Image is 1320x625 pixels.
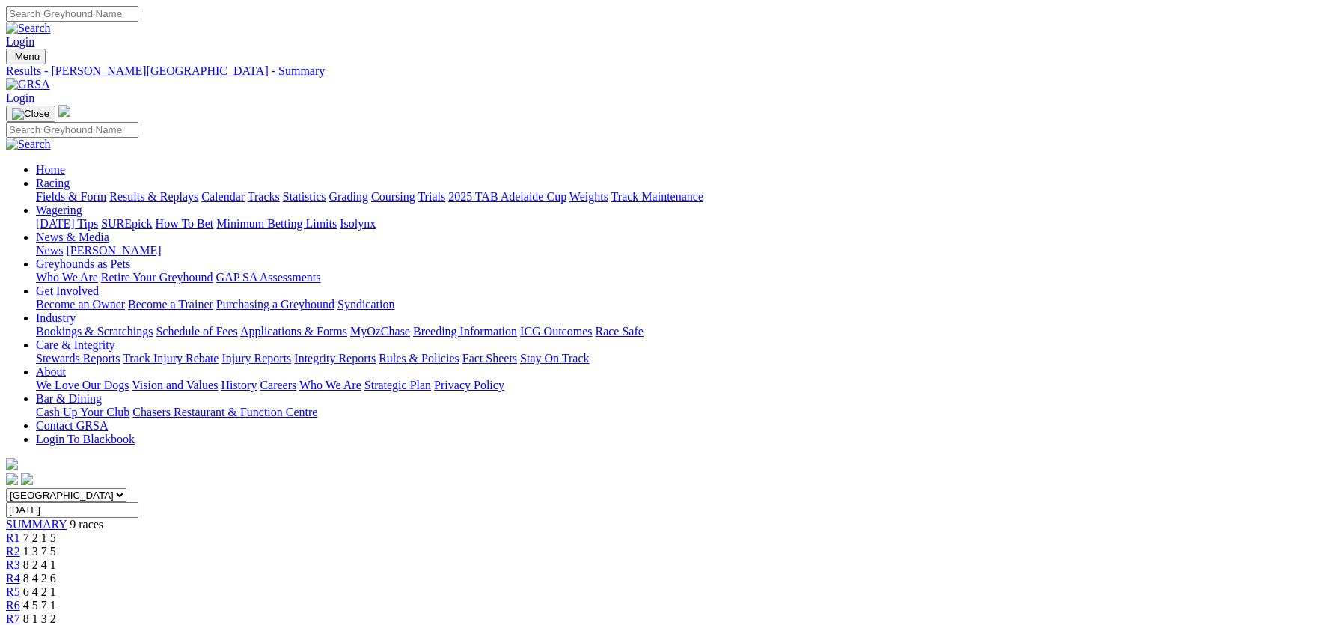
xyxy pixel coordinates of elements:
a: Cash Up Your Club [36,406,129,418]
a: Tracks [248,190,280,203]
a: Greyhounds as Pets [36,257,130,270]
span: 8 4 2 6 [23,572,56,585]
div: Greyhounds as Pets [36,271,1314,284]
a: History [221,379,257,391]
a: R6 [6,599,20,612]
div: Care & Integrity [36,352,1314,365]
div: Wagering [36,217,1314,231]
input: Search [6,6,138,22]
a: Vision and Values [132,379,218,391]
a: SUREpick [101,217,152,230]
a: Race Safe [595,325,643,338]
a: Who We Are [299,379,361,391]
img: logo-grsa-white.png [6,458,18,470]
a: Track Maintenance [611,190,703,203]
a: Rules & Policies [379,352,459,365]
a: Track Injury Rebate [123,352,219,365]
a: R7 [6,612,20,625]
span: 8 2 4 1 [23,558,56,571]
a: Purchasing a Greyhound [216,298,334,311]
a: Bookings & Scratchings [36,325,153,338]
span: 9 races [70,518,103,531]
a: Results & Replays [109,190,198,203]
a: [PERSON_NAME] [66,244,161,257]
span: 6 4 2 1 [23,585,56,598]
div: News & Media [36,244,1314,257]
a: Get Involved [36,284,99,297]
a: News [36,244,63,257]
a: Become a Trainer [128,298,213,311]
a: SUMMARY [6,518,67,531]
a: About [36,365,66,378]
a: R5 [6,585,20,598]
a: Privacy Policy [434,379,504,391]
div: Industry [36,325,1314,338]
a: Isolynx [340,217,376,230]
a: Integrity Reports [294,352,376,365]
span: R3 [6,558,20,571]
a: Fact Sheets [462,352,517,365]
a: Login [6,91,34,104]
a: Strategic Plan [364,379,431,391]
img: twitter.svg [21,473,33,485]
a: Who We Are [36,271,98,284]
div: Get Involved [36,298,1314,311]
a: R4 [6,572,20,585]
a: News & Media [36,231,109,243]
div: Racing [36,190,1314,204]
a: Results - [PERSON_NAME][GEOGRAPHIC_DATA] - Summary [6,64,1314,78]
a: MyOzChase [350,325,410,338]
a: Care & Integrity [36,338,115,351]
span: Menu [15,51,40,62]
img: Search [6,138,51,151]
a: Wagering [36,204,82,216]
a: Contact GRSA [36,419,108,432]
a: Trials [418,190,445,203]
a: R1 [6,531,20,544]
a: We Love Our Dogs [36,379,129,391]
a: Stewards Reports [36,352,120,365]
a: Calendar [201,190,245,203]
div: Bar & Dining [36,406,1314,419]
input: Search [6,122,138,138]
a: How To Bet [156,217,214,230]
img: GRSA [6,78,50,91]
a: 2025 TAB Adelaide Cup [448,190,566,203]
a: Home [36,163,65,176]
span: 1 3 7 5 [23,545,56,558]
a: Fields & Form [36,190,106,203]
a: Applications & Forms [240,325,347,338]
a: Weights [569,190,608,203]
a: Retire Your Greyhound [101,271,213,284]
a: [DATE] Tips [36,217,98,230]
a: Statistics [283,190,326,203]
img: logo-grsa-white.png [58,105,70,117]
a: R2 [6,545,20,558]
a: Become an Owner [36,298,125,311]
img: Close [12,108,49,120]
img: Search [6,22,51,35]
input: Select date [6,502,138,518]
a: Syndication [337,298,394,311]
a: Injury Reports [221,352,291,365]
a: Stay On Track [520,352,589,365]
a: Careers [260,379,296,391]
span: 4 5 7 1 [23,599,56,612]
a: Breeding Information [413,325,517,338]
a: Bar & Dining [36,392,102,405]
img: facebook.svg [6,473,18,485]
a: ICG Outcomes [520,325,592,338]
div: About [36,379,1314,392]
span: 7 2 1 5 [23,531,56,544]
a: Industry [36,311,76,324]
button: Toggle navigation [6,106,55,122]
button: Toggle navigation [6,49,46,64]
a: Login [6,35,34,48]
a: Schedule of Fees [156,325,237,338]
